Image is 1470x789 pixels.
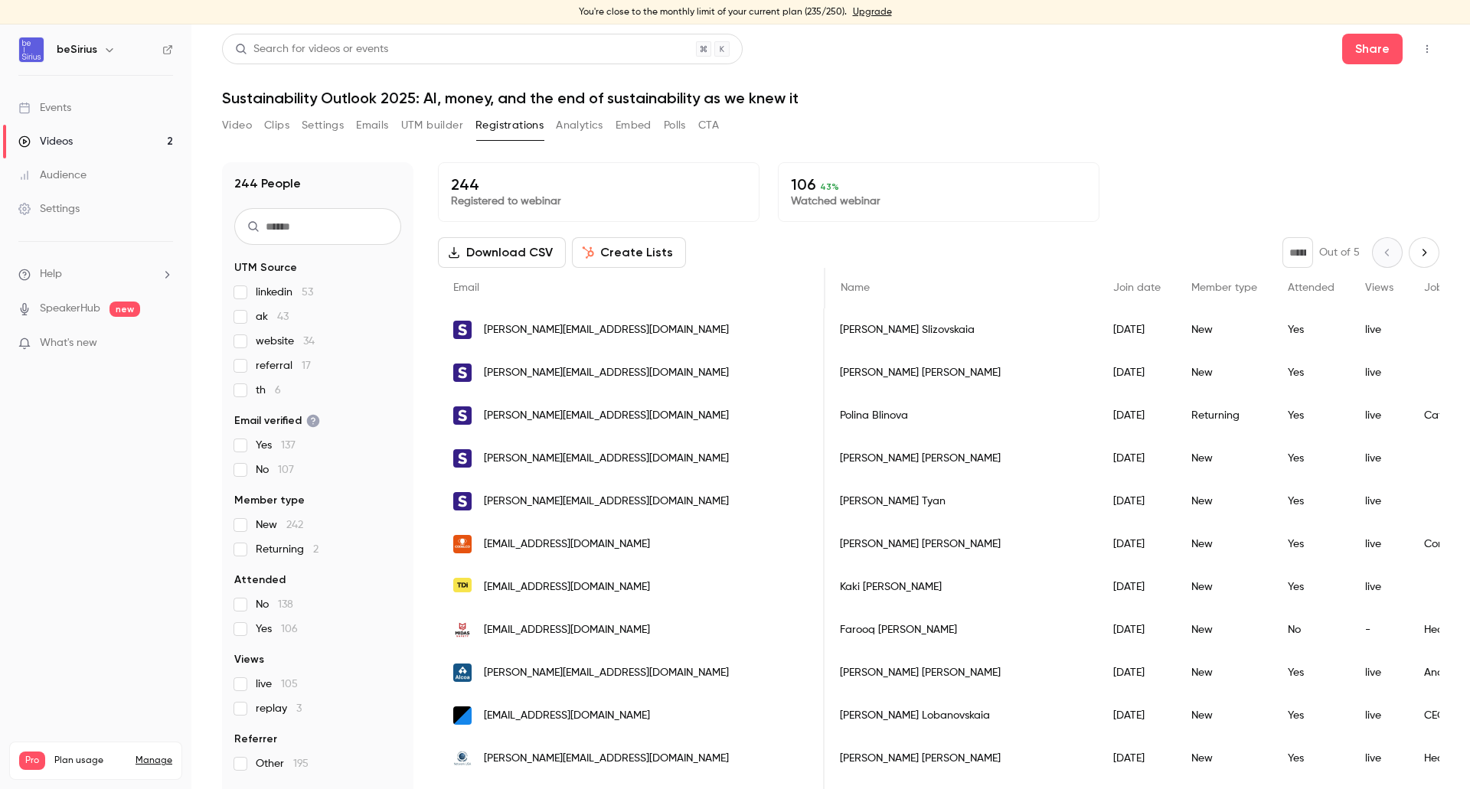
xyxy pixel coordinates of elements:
[825,523,1098,566] div: [PERSON_NAME] [PERSON_NAME]
[453,578,472,596] img: tdi-sustainability.com
[296,703,302,714] span: 3
[1272,523,1350,566] div: Yes
[484,536,650,553] span: [EMAIL_ADDRESS][DOMAIN_NAME]
[1176,566,1272,608] div: New
[453,449,472,468] img: besirius.io
[1272,566,1350,608] div: Yes
[256,542,318,557] span: Returning
[57,42,97,57] h6: beSirius
[234,174,301,193] h1: 244 People
[453,663,472,682] img: alcoa.com
[484,622,650,638] span: [EMAIL_ADDRESS][DOMAIN_NAME]
[1098,394,1176,437] div: [DATE]
[1098,694,1176,737] div: [DATE]
[825,566,1098,608] div: Kaki [PERSON_NAME]
[1350,566,1409,608] div: live
[825,694,1098,737] div: [PERSON_NAME] Lobanovskaia
[40,301,100,317] a: SpeakerHub
[556,113,603,138] button: Analytics
[791,194,1086,209] p: Watched webinar
[18,168,87,183] div: Audience
[356,113,388,138] button: Emails
[256,334,315,349] span: website
[1176,523,1272,566] div: New
[1350,694,1409,737] div: live
[1176,351,1272,394] div: New
[453,364,472,382] img: besirius.io
[222,113,252,138] button: Video
[302,113,344,138] button: Settings
[791,175,1086,194] p: 106
[1176,480,1272,523] div: New
[256,438,296,453] span: Yes
[484,408,729,424] span: [PERSON_NAME][EMAIL_ADDRESS][DOMAIN_NAME]
[256,517,303,533] span: New
[1342,34,1403,64] button: Share
[475,113,544,138] button: Registrations
[234,732,277,747] span: Referrer
[1098,480,1176,523] div: [DATE]
[453,282,479,293] span: Email
[825,651,1098,694] div: [PERSON_NAME] [PERSON_NAME]
[18,100,71,116] div: Events
[664,113,686,138] button: Polls
[825,394,1098,437] div: Polina Blinova
[1176,394,1272,437] div: Returning
[109,302,140,317] span: new
[234,652,264,667] span: Views
[1176,608,1272,651] div: New
[256,756,309,771] span: Other
[256,358,311,373] span: referral
[1098,608,1176,651] div: [DATE]
[281,440,296,451] span: 137
[1350,523,1409,566] div: live
[1176,308,1272,351] div: New
[18,201,80,217] div: Settings
[1272,437,1350,480] div: Yes
[453,535,472,553] img: codelco.cl
[1272,651,1350,694] div: Yes
[453,321,472,339] img: besirius.io
[453,749,472,768] img: globalcompactusa.org
[18,266,173,282] li: help-dropdown-opener
[484,451,729,467] span: [PERSON_NAME][EMAIL_ADDRESS][DOMAIN_NAME]
[825,308,1098,351] div: [PERSON_NAME] Slizovskaia
[234,260,297,275] span: UTM Source
[1272,394,1350,437] div: Yes
[484,579,650,595] span: [EMAIL_ADDRESS][DOMAIN_NAME]
[19,752,45,770] span: Pro
[1350,308,1409,351] div: live
[302,287,313,298] span: 53
[256,462,294,478] span: No
[264,113,289,138] button: Clips
[1415,37,1439,61] button: Top Bar Actions
[841,282,870,293] span: Name
[234,260,401,771] section: facet-groups
[1176,737,1272,780] div: New
[278,465,294,475] span: 107
[484,751,729,767] span: [PERSON_NAME][EMAIL_ADDRESS][DOMAIN_NAME]
[256,597,293,612] span: No
[256,701,302,716] span: replay
[1350,351,1409,394] div: live
[825,351,1098,394] div: [PERSON_NAME] [PERSON_NAME]
[1176,694,1272,737] div: New
[1098,351,1176,394] div: [DATE]
[825,437,1098,480] div: [PERSON_NAME] [PERSON_NAME]
[451,175,746,194] p: 244
[1191,282,1257,293] span: Member type
[302,360,311,371] span: 17
[1350,651,1409,694] div: live
[256,621,298,637] span: Yes
[1272,608,1350,651] div: No
[1176,437,1272,480] div: New
[313,544,318,555] span: 2
[278,599,293,610] span: 138
[1272,308,1350,351] div: Yes
[234,493,305,508] span: Member type
[1350,737,1409,780] div: live
[277,311,289,322] span: 43
[1424,282,1465,293] span: Job title
[1319,245,1360,260] p: Out of 5
[825,737,1098,780] div: [PERSON_NAME] [PERSON_NAME]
